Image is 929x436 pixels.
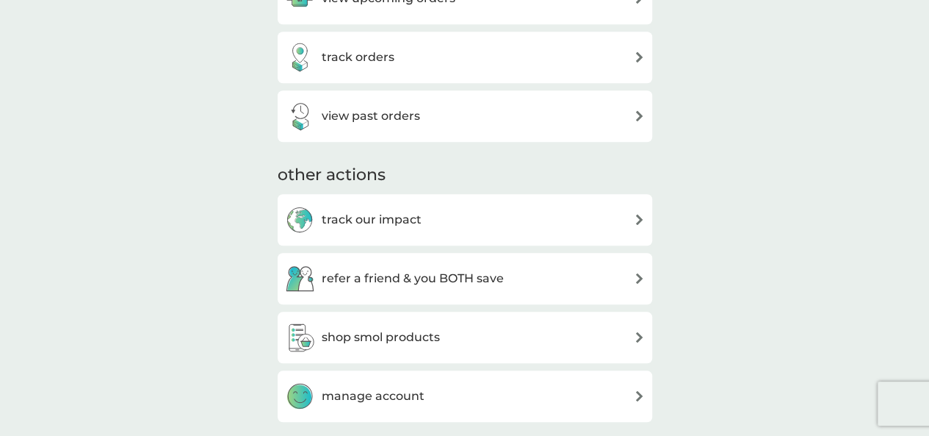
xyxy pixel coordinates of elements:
[322,210,422,229] h3: track our impact
[322,387,424,406] h3: manage account
[634,214,645,225] img: arrow right
[322,269,504,288] h3: refer a friend & you BOTH save
[322,328,440,347] h3: shop smol products
[278,164,386,187] h3: other actions
[634,110,645,121] img: arrow right
[322,107,420,126] h3: view past orders
[634,332,645,343] img: arrow right
[322,48,394,67] h3: track orders
[634,390,645,401] img: arrow right
[634,273,645,284] img: arrow right
[634,51,645,62] img: arrow right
